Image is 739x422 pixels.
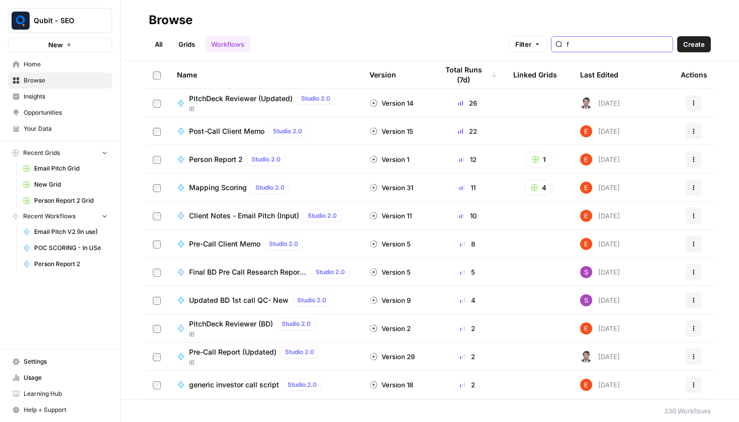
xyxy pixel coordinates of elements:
span: Usage [24,373,108,382]
a: Usage [8,370,112,386]
a: All [149,36,168,52]
div: Version 29 [369,352,415,362]
div: 26 [438,98,497,108]
div: Version [369,61,396,89]
a: Pre-Call Report (Updated)Studio 2.0IB [177,346,353,367]
img: 35tz4koyam3fgiezpr65b8du18d9 [580,97,592,109]
a: Email Pitch Grid [19,160,112,177]
a: PitchDeck Reviewer (BD)Studio 2.0IB [177,318,353,339]
button: Workspace: Qubit - SEO [8,8,112,33]
a: Post-Call Client MemoStudio 2.0 [177,125,353,137]
div: 8 [438,239,497,249]
a: Pre-Call Client MemoStudio 2.0 [177,238,353,250]
span: Final BD Pre Call Research Report for Hubspot [189,267,307,277]
span: Studio 2.0 [273,127,302,136]
img: ajf8yqgops6ssyjpn8789yzw4nvp [580,210,592,222]
span: Studio 2.0 [251,155,281,164]
span: Studio 2.0 [282,319,311,328]
img: ajf8yqgops6ssyjpn8789yzw4nvp [580,182,592,194]
span: Person Report 2 [34,260,108,269]
span: Email Pitch V2 (In use) [34,227,108,236]
img: 35tz4koyam3fgiezpr65b8du18d9 [580,351,592,363]
input: Search [567,39,669,49]
a: Final BD Pre Call Research Report for HubspotStudio 2.0 [177,266,353,278]
button: Help + Support [8,402,112,418]
div: [DATE] [580,266,620,278]
a: Browse [8,72,112,89]
div: Version 5 [369,239,411,249]
a: Email Pitch V2 (In use) [19,224,112,240]
button: Filter [509,36,547,52]
div: [DATE] [580,351,620,363]
div: 11 [438,183,497,193]
div: 2 [438,323,497,333]
span: PitchDeck Reviewer (BD) [189,319,273,329]
span: New [48,40,63,50]
span: Mapping Scoring [189,183,247,193]
div: [DATE] [580,210,620,222]
span: Home [24,60,108,69]
span: Filter [515,39,531,49]
img: ajf8yqgops6ssyjpn8789yzw4nvp [580,238,592,250]
div: [DATE] [580,238,620,250]
div: 5 [438,267,497,277]
a: Opportunities [8,105,112,121]
span: Person Report 2 [189,154,243,164]
img: ajf8yqgops6ssyjpn8789yzw4nvp [580,379,592,391]
span: IB [189,330,319,339]
div: Name [177,61,353,89]
div: 10 [438,211,497,221]
div: Version 31 [369,183,413,193]
span: Email Pitch Grid [34,164,108,173]
span: Create [683,39,705,49]
a: Home [8,56,112,72]
span: Studio 2.0 [316,268,345,277]
button: Recent Workflows [8,209,112,224]
a: Learning Hub [8,386,112,402]
span: Recent Workflows [23,212,75,221]
img: ajf8yqgops6ssyjpn8789yzw4nvp [580,322,592,334]
div: Last Edited [580,61,618,89]
div: Version 1 [369,154,409,164]
a: POC SCORING - In USe [19,240,112,256]
div: 2 [438,380,497,390]
span: Help + Support [24,405,108,414]
div: Version 9 [369,295,411,305]
span: Qubit - SEO [34,16,95,26]
span: Studio 2.0 [285,348,314,357]
span: Studio 2.0 [255,183,285,192]
div: Browse [149,12,193,28]
button: Recent Grids [8,145,112,160]
span: Updated BD 1st call QC- New [189,295,289,305]
a: Settings [8,354,112,370]
a: Workflows [205,36,250,52]
a: Mapping ScoringStudio 2.0 [177,182,353,194]
span: IB [189,105,339,114]
div: [DATE] [580,125,620,137]
div: 12 [438,154,497,164]
div: [DATE] [580,294,620,306]
span: Browse [24,76,108,85]
div: Version 11 [369,211,412,221]
div: [DATE] [580,97,620,109]
a: Updated BD 1st call QC- NewStudio 2.0 [177,294,353,306]
img: ajf8yqgops6ssyjpn8789yzw4nvp [580,153,592,165]
button: 1 [525,151,552,167]
span: Post-Call Client Memo [189,126,264,136]
div: 2 [438,352,497,362]
div: 4 [438,295,497,305]
img: ajf8yqgops6ssyjpn8789yzw4nvp [580,125,592,137]
a: Person Report 2 Grid [19,193,112,209]
span: IB [189,358,323,367]
span: Studio 2.0 [297,296,326,305]
a: generic investor call scriptStudio 2.0 [177,379,353,391]
span: Pre-Call Client Memo [189,239,260,249]
a: Insights [8,89,112,105]
a: Person Report 2Studio 2.0 [177,153,353,165]
div: [DATE] [580,182,620,194]
span: Learning Hub [24,389,108,398]
div: Version 5 [369,267,411,277]
a: Person Report 2 [19,256,112,272]
img: o172sb5nyouclioljstuaq3tb2gj [580,294,592,306]
button: Create [677,36,711,52]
